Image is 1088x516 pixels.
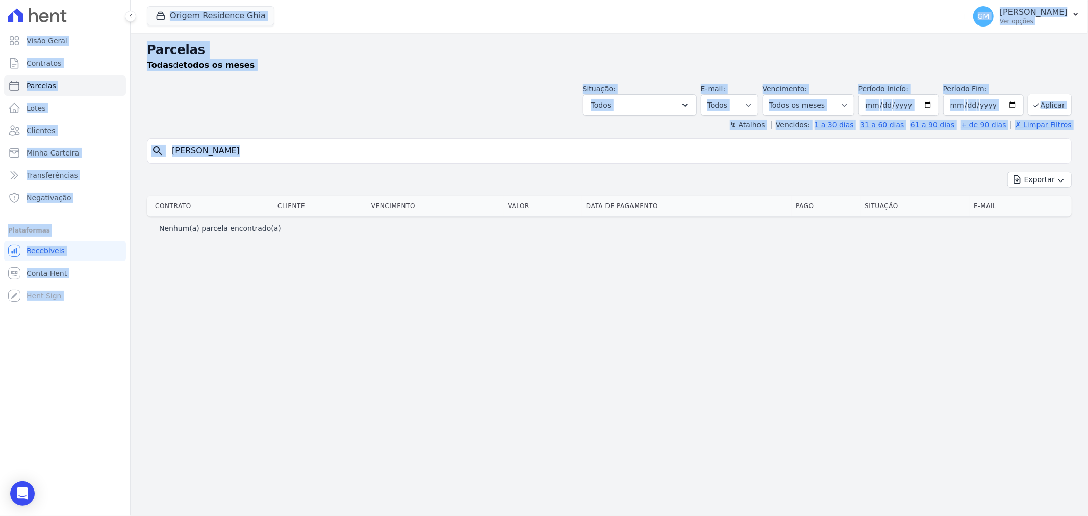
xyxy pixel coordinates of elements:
span: Contratos [27,58,61,68]
a: 61 a 90 dias [910,121,954,129]
span: Visão Geral [27,36,67,46]
span: GM [978,13,990,20]
th: Pago [792,196,861,216]
span: Lotes [27,103,46,113]
strong: Todas [147,60,173,70]
p: [PERSON_NAME] [1000,7,1068,17]
div: Open Intercom Messenger [10,481,35,506]
input: Buscar por nome do lote ou do cliente [166,141,1067,161]
span: Todos [591,99,611,111]
label: Período Fim: [943,84,1024,94]
a: Contratos [4,53,126,73]
th: Cliente [273,196,367,216]
button: GM [PERSON_NAME] Ver opções [965,2,1088,31]
p: Ver opções [1000,17,1068,25]
th: Valor [504,196,583,216]
a: Transferências [4,165,126,186]
a: Lotes [4,98,126,118]
a: Conta Hent [4,263,126,283]
a: ✗ Limpar Filtros [1010,121,1072,129]
span: Minha Carteira [27,148,79,158]
a: Recebíveis [4,241,126,261]
label: Vencidos: [771,121,810,129]
strong: todos os meses [184,60,255,70]
th: Situação [861,196,970,216]
label: Vencimento: [763,85,807,93]
i: search [151,145,164,157]
button: Aplicar [1028,94,1072,116]
span: Transferências [27,170,78,180]
th: Vencimento [367,196,504,216]
label: Período Inicío: [858,85,908,93]
span: Conta Hent [27,268,67,278]
label: Situação: [583,85,616,93]
span: Negativação [27,193,71,203]
span: Clientes [27,125,55,136]
button: Exportar [1007,172,1072,188]
a: Negativação [4,188,126,208]
h2: Parcelas [147,41,1072,59]
a: + de 90 dias [961,121,1006,129]
label: ↯ Atalhos [730,121,765,129]
th: E-mail [970,196,1050,216]
span: Recebíveis [27,246,65,256]
a: Parcelas [4,75,126,96]
a: Minha Carteira [4,143,126,163]
p: de [147,59,255,71]
a: 31 a 60 dias [860,121,904,129]
a: Visão Geral [4,31,126,51]
th: Contrato [147,196,273,216]
span: Parcelas [27,81,56,91]
a: Clientes [4,120,126,141]
p: Nenhum(a) parcela encontrado(a) [159,223,281,234]
button: Origem Residence Ghia [147,6,274,25]
th: Data de Pagamento [582,196,792,216]
button: Todos [583,94,697,116]
div: Plataformas [8,224,122,237]
label: E-mail: [701,85,726,93]
a: 1 a 30 dias [815,121,854,129]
